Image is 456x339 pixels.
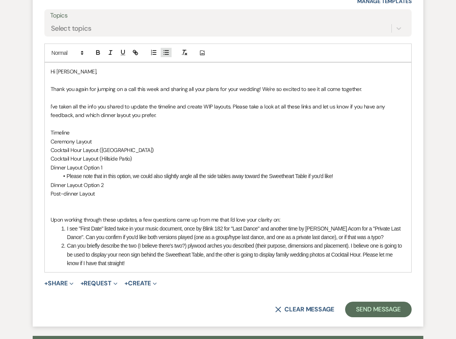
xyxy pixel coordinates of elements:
[81,280,118,287] button: Request
[125,280,157,287] button: Create
[51,85,405,93] p: Thank you again for jumping on a call this week and sharing all your plans for your wedding! We'r...
[51,163,405,172] p: Dinner Layout Option 1
[81,280,84,287] span: +
[44,280,74,287] button: Share
[51,215,405,224] p: Upon working through these updates, a few questions came up from me that I'd love your clarity on:
[51,189,405,198] p: Post-dinner Layout
[51,154,405,163] p: Cocktail Hour Layout (Hillside Patio)
[275,306,334,313] button: Clear message
[44,280,48,287] span: +
[51,128,405,137] p: Timeline
[58,172,405,180] li: Please note that in this option, we could also slightly angle all the side tables away toward the...
[50,10,406,21] label: Topics
[51,102,405,120] p: I've taken all the info you shared to update the timeline and create WIP layouts. Please take a l...
[51,67,405,76] p: Hi [PERSON_NAME],
[51,137,405,146] p: Ceremony Layout
[51,146,405,154] p: Cocktail Hour Layout ([GEOGRAPHIC_DATA])
[51,181,405,189] p: Dinner Layout Option 2
[59,241,405,267] li: Can you briefly describe the two (I believe there's two?) plywood arches you described (their pur...
[59,224,405,242] li: I see "First Date" listed twice in your music document, once by Blink 182 for "Last Dance" and an...
[125,280,128,287] span: +
[51,23,91,34] div: Select topics
[345,302,412,317] button: Send Message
